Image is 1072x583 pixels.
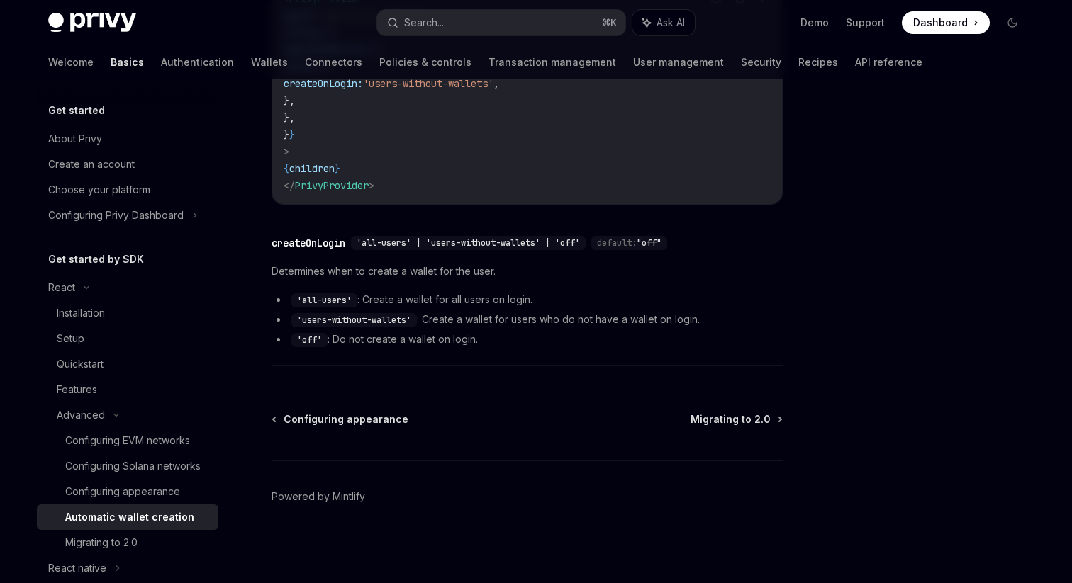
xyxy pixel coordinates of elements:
a: API reference [855,45,922,79]
div: Configuring appearance [65,483,180,500]
span: 'all-users' | 'users-without-wallets' | 'off' [357,237,580,249]
a: Migrating to 2.0 [691,412,781,426]
div: Quickstart [57,356,104,373]
a: Features [37,377,218,402]
span: }, [284,111,295,124]
a: Recipes [798,45,838,79]
a: Connectors [305,45,362,79]
span: PrivyProvider [295,179,369,192]
span: > [369,179,374,192]
div: Features [57,381,97,398]
span: Ask AI [657,16,685,30]
span: </ [284,179,295,192]
div: Installation [57,305,105,322]
button: Ask AI [632,10,695,35]
span: default: [597,237,637,249]
a: Configuring Solana networks [37,453,218,479]
span: Determines when to create a wallet for the user. [272,263,783,280]
code: 'users-without-wallets' [291,313,417,327]
a: Security [741,45,781,79]
div: Setup [57,330,84,347]
a: Create an account [37,152,218,177]
div: Configuring EVM networks [65,432,190,449]
h5: Get started [48,102,105,119]
div: Migrating to 2.0 [65,534,138,551]
a: Basics [111,45,144,79]
span: }, [284,94,295,107]
a: Migrating to 2.0 [37,530,218,555]
a: Quickstart [37,351,218,377]
a: Configuring EVM networks [37,428,218,453]
span: "off" [637,237,661,249]
div: Advanced [57,407,105,424]
a: Authentication [161,45,234,79]
a: Support [846,16,885,30]
a: Demo [800,16,829,30]
div: About Privy [48,130,102,147]
img: dark logo [48,13,136,33]
span: Configuring appearance [284,412,408,426]
div: createOnLogin [272,236,345,250]
a: Powered by Mintlify [272,489,365,504]
a: Automatic wallet creation [37,504,218,530]
span: children [289,162,335,175]
a: Policies & controls [379,45,471,79]
code: 'all-users' [291,293,357,307]
button: Toggle dark mode [1001,11,1024,34]
div: Configuring Privy Dashboard [48,207,184,224]
span: } [284,128,289,141]
div: Choose your platform [48,181,150,198]
li: : Create a wallet for users who do not have a wallet on login. [272,311,783,328]
h5: Get started by SDK [48,251,144,268]
div: React [48,279,75,296]
span: { [284,162,289,175]
div: Automatic wallet creation [65,509,194,526]
a: Setup [37,326,218,351]
a: Welcome [48,45,94,79]
span: ⌘ K [602,17,617,28]
a: Choose your platform [37,177,218,203]
a: About Privy [37,126,218,152]
span: > [284,145,289,158]
div: React native [48,560,106,577]
a: User management [633,45,724,79]
code: 'off' [291,333,328,347]
span: } [289,128,295,141]
span: 'users-without-wallets' [363,77,493,90]
span: , [493,77,499,90]
li: : Do not create a wallet on login. [272,331,783,348]
a: Transaction management [488,45,616,79]
span: Migrating to 2.0 [691,412,771,426]
div: Configuring Solana networks [65,458,201,475]
span: createOnLogin: [284,77,363,90]
span: Dashboard [913,16,968,30]
div: Search... [404,14,444,31]
a: Installation [37,300,218,326]
a: Configuring appearance [37,479,218,504]
li: : Create a wallet for all users on login. [272,291,783,308]
a: Configuring appearance [273,412,408,426]
a: Wallets [251,45,288,79]
span: } [335,162,340,175]
div: Create an account [48,156,135,173]
a: Dashboard [902,11,990,34]
button: Search...⌘K [377,10,625,35]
